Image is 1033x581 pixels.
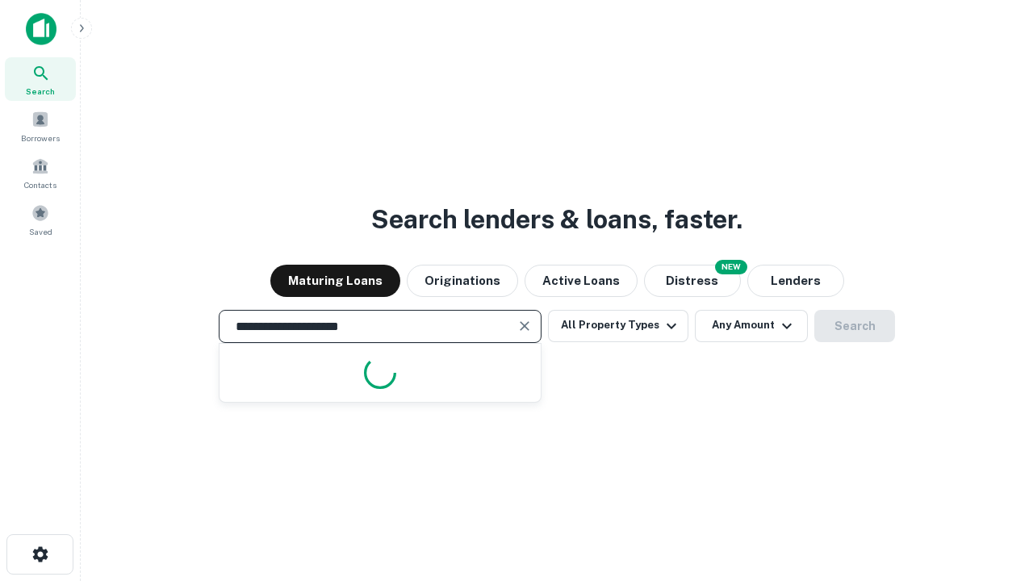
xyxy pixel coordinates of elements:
button: Clear [513,315,536,337]
button: Originations [407,265,518,297]
iframe: Chat Widget [952,452,1033,529]
button: Search distressed loans with lien and other non-mortgage details. [644,265,741,297]
button: Maturing Loans [270,265,400,297]
a: Saved [5,198,76,241]
span: Contacts [24,178,56,191]
span: Search [26,85,55,98]
button: Any Amount [695,310,808,342]
img: capitalize-icon.png [26,13,56,45]
a: Search [5,57,76,101]
a: Contacts [5,151,76,194]
button: All Property Types [548,310,688,342]
button: Active Loans [525,265,638,297]
a: Borrowers [5,104,76,148]
h3: Search lenders & loans, faster. [371,200,742,239]
button: Lenders [747,265,844,297]
div: NEW [715,260,747,274]
span: Saved [29,225,52,238]
span: Borrowers [21,132,60,144]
